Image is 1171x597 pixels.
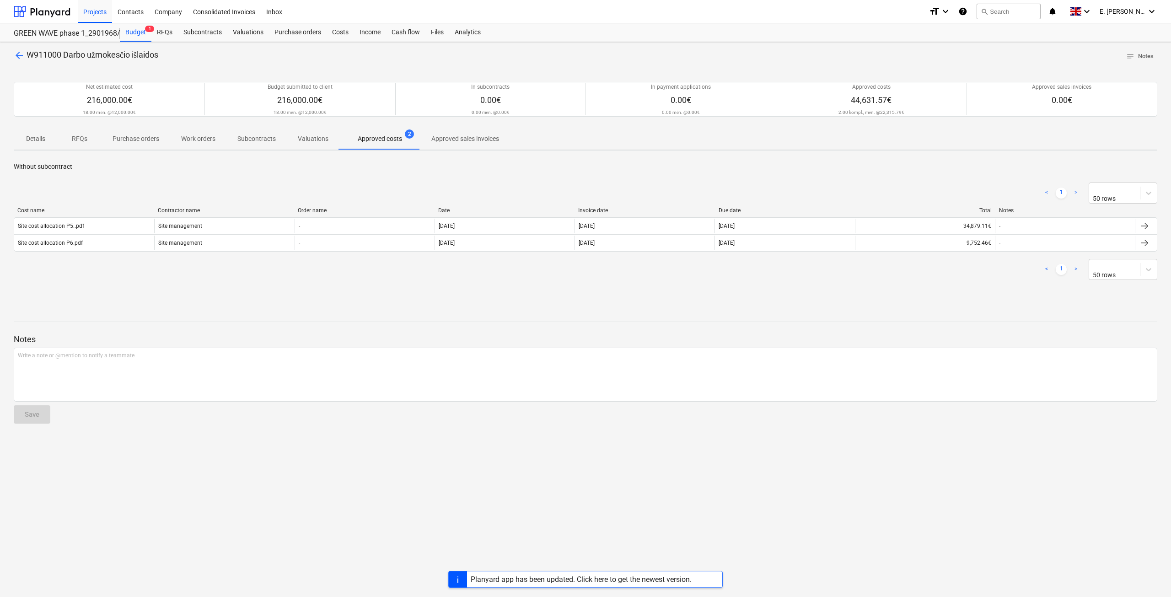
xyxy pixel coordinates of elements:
[158,207,291,214] div: Contractor name
[719,207,852,214] div: Due date
[999,223,1000,229] div: -
[662,109,700,115] p: 0.00 mėn. @ 0.00€
[386,23,425,42] a: Cash flow
[113,134,159,144] p: Purchase orders
[299,240,300,246] div: -
[18,240,83,246] div: Site cost allocation P6.pdf
[14,29,109,38] div: GREEN WAVE phase 1_2901968/2901969/2901972
[472,109,510,115] p: 0.00 mėn. @ 0.00€
[449,23,486,42] a: Analytics
[999,207,1132,214] div: Notes
[1056,188,1067,199] a: Page 1 is your current page
[151,23,178,42] a: RFQs
[277,95,322,105] span: 216,000.00€
[17,207,150,214] div: Cost name
[579,240,595,246] div: [DATE]
[87,95,132,105] span: 216,000.00€
[1070,188,1081,199] a: Next page
[18,223,84,229] div: Site cost allocation P5..pdf
[120,23,151,42] a: Budget1
[120,23,151,42] div: Budget
[1070,264,1081,275] a: Next page
[178,23,227,42] a: Subcontracts
[145,26,154,32] span: 1
[1125,553,1171,597] iframe: Chat Widget
[855,236,995,250] div: 9,752.46€
[268,83,333,91] p: Budget submitted to client
[425,23,449,42] a: Files
[431,134,499,144] p: Approved sales invoices
[274,109,326,115] p: 18.00 mėn. @ 12,000.00€
[405,129,414,139] span: 2
[480,95,501,105] span: 0.00€
[299,223,300,229] div: -
[1052,95,1072,105] span: 0.00€
[719,223,735,229] div: [DATE]
[671,95,691,105] span: 0.00€
[438,207,571,214] div: Date
[25,134,47,144] p: Details
[1123,49,1157,64] button: Notes
[439,240,455,246] div: [DATE]
[154,219,294,233] div: Site management
[1032,83,1091,91] p: Approved sales invoices
[999,240,1000,246] div: -
[227,23,269,42] a: Valuations
[298,207,431,214] div: Order name
[86,83,133,91] p: Net estimated cost
[154,236,294,250] div: Site management
[269,23,327,42] a: Purchase orders
[327,23,354,42] a: Costs
[1041,188,1052,199] a: Previous page
[838,109,904,115] p: 2.00 kompl., mėn. @ 22,315.79€
[354,23,386,42] a: Income
[852,83,891,91] p: Approved costs
[27,50,158,59] span: W911000 Darbo užmokesčio išlaidos
[14,334,1157,345] p: Notes
[237,134,276,144] p: Subcontracts
[1093,271,1126,279] div: 50 rows
[14,162,1157,172] p: Without subcontract
[578,207,711,214] div: Invoice date
[298,134,328,144] p: Valuations
[439,223,455,229] div: [DATE]
[1041,264,1052,275] a: Previous page
[69,134,91,144] p: RFQs
[1126,52,1134,60] span: notes
[579,223,595,229] div: [DATE]
[181,134,215,144] p: Work orders
[471,83,510,91] p: In subcontracts
[859,207,992,214] div: Total
[14,50,25,61] span: arrow_back
[719,240,735,246] div: [DATE]
[1056,264,1067,275] a: Page 1 is your current page
[83,109,135,115] p: 18.00 mėn. @ 12,000.00€
[1093,195,1126,202] div: 50 rows
[855,219,995,233] div: 34,879.11€
[471,575,692,584] div: Planyard app has been updated. Click here to get the newest version.
[651,83,711,91] p: In payment applications
[851,95,892,105] span: 44,631.57€
[1126,51,1154,62] span: Notes
[358,134,402,144] p: Approved costs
